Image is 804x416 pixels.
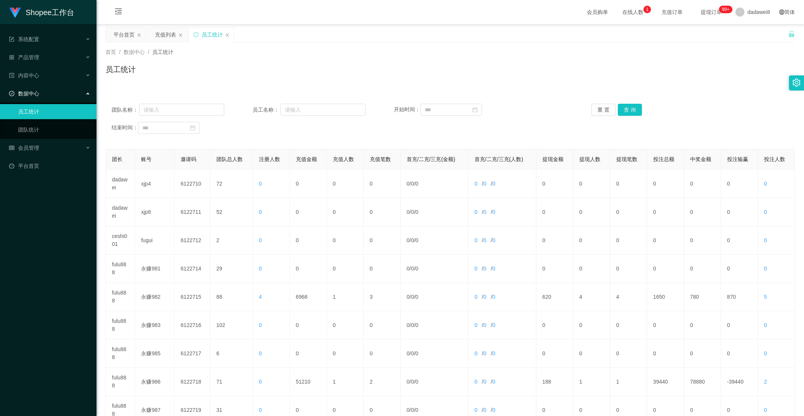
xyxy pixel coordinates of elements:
[647,255,684,283] td: 0
[684,339,721,368] td: 0
[764,379,767,385] span: 2
[643,6,651,13] sup: 1
[327,368,364,396] td: 1
[106,0,131,25] i: 图标: menu-fold
[492,181,495,187] span: 0
[469,198,536,226] td: / /
[327,283,364,311] td: 1
[647,368,684,396] td: 39440
[327,311,364,339] td: 0
[210,226,253,255] td: 2
[113,28,135,42] div: 平台首页
[727,156,748,162] span: 投注输赢
[536,226,573,255] td: 0
[290,255,327,283] td: 0
[610,339,647,368] td: 0
[210,283,253,311] td: 88
[364,311,401,339] td: 0
[407,407,410,413] span: 0
[210,339,253,368] td: 6
[469,311,536,339] td: / /
[106,64,136,75] h1: 员工统计
[259,294,262,300] span: 4
[647,198,684,226] td: 0
[401,311,469,339] td: / /
[573,170,610,198] td: 0
[573,311,610,339] td: 0
[536,198,573,226] td: 0
[469,283,536,311] td: / /
[721,198,758,226] td: 0
[536,339,573,368] td: 0
[721,368,758,396] td: -39440
[492,266,495,272] span: 0
[9,36,39,42] span: 系统配置
[210,311,253,339] td: 102
[259,322,262,328] span: 0
[764,350,767,356] span: 0
[135,255,175,283] td: 永赚981
[573,226,610,255] td: 0
[647,283,684,311] td: 1650
[764,266,767,272] span: 0
[492,350,495,356] span: 0
[415,209,418,215] span: 0
[483,379,486,385] span: 0
[364,226,401,255] td: 0
[646,6,649,13] p: 1
[135,368,175,396] td: 永赚986
[253,106,280,114] span: 员工名称：
[175,339,210,368] td: 6122717
[610,255,647,283] td: 0
[469,170,536,198] td: / /
[364,339,401,368] td: 0
[475,209,478,215] span: 0
[333,156,354,162] span: 充值人数
[536,368,573,396] td: 188
[106,226,135,255] td: ceshi001
[469,255,536,283] td: / /
[290,170,327,198] td: 0
[175,311,210,339] td: 6122716
[135,198,175,226] td: xjp8
[290,339,327,368] td: 0
[401,339,469,368] td: / /
[647,311,684,339] td: 0
[112,106,139,114] span: 团队名称：
[9,73,14,78] i: 图标: profile
[483,266,486,272] span: 0
[647,339,684,368] td: 0
[9,54,39,60] span: 产品管理
[290,368,327,396] td: 51210
[411,407,414,413] span: 0
[658,9,686,15] span: 充值订单
[483,322,486,328] span: 0
[190,125,195,130] i: 图标: calendar
[259,266,262,272] span: 0
[684,198,721,226] td: 0
[542,156,564,162] span: 提现金额
[9,145,39,151] span: 会员管理
[536,255,573,283] td: 0
[193,32,199,37] i: 图标: sync
[407,237,410,243] span: 0
[411,322,414,328] span: 0
[610,170,647,198] td: 0
[364,368,401,396] td: 2
[401,283,469,311] td: / /
[492,407,495,413] span: 0
[415,266,418,272] span: 0
[401,368,469,396] td: / /
[792,78,801,87] i: 图标: setting
[407,322,410,328] span: 0
[155,28,176,42] div: 充值列表
[415,181,418,187] span: 0
[210,368,253,396] td: 71
[181,156,196,162] span: 邀请码
[483,407,486,413] span: 0
[415,379,418,385] span: 0
[764,209,767,215] span: 0
[135,311,175,339] td: 永赚983
[475,350,478,356] span: 0
[483,237,486,243] span: 0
